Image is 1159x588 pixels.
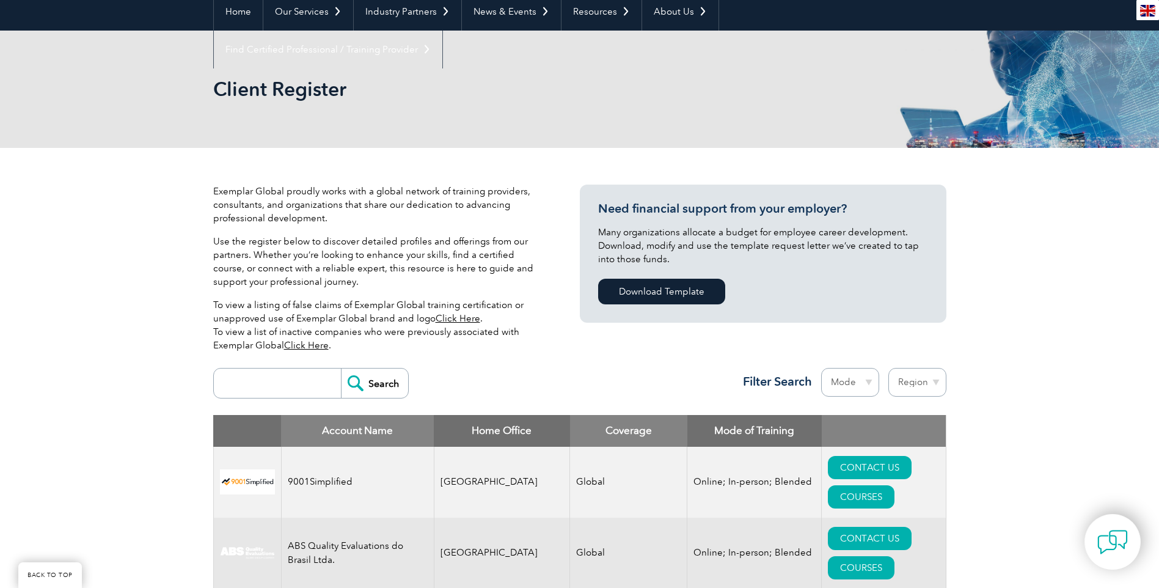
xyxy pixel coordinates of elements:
img: contact-chat.png [1097,527,1128,557]
td: Global [570,447,687,518]
p: Use the register below to discover detailed profiles and offerings from our partners. Whether you... [213,235,543,288]
th: Coverage: activate to sort column ascending [570,415,687,447]
img: en [1140,5,1155,17]
a: Find Certified Professional / Training Provider [214,31,442,68]
input: Search [341,369,408,398]
th: Home Office: activate to sort column ascending [434,415,570,447]
a: Click Here [436,313,480,324]
p: Exemplar Global proudly works with a global network of training providers, consultants, and organ... [213,185,543,225]
td: Online; In-person; Blended [687,447,822,518]
th: Account Name: activate to sort column descending [281,415,434,447]
a: Click Here [284,340,329,351]
a: COURSES [828,556,894,579]
td: [GEOGRAPHIC_DATA] [434,447,570,518]
a: COURSES [828,485,894,509]
a: CONTACT US [828,527,912,550]
h3: Filter Search [736,374,812,389]
img: c92924ac-d9bc-ea11-a814-000d3a79823d-logo.jpg [220,546,275,560]
p: Many organizations allocate a budget for employee career development. Download, modify and use th... [598,226,928,266]
td: 9001Simplified [281,447,434,518]
th: Mode of Training: activate to sort column ascending [687,415,822,447]
img: 37c9c059-616f-eb11-a812-002248153038-logo.png [220,469,275,494]
h2: Client Register [213,79,726,99]
h3: Need financial support from your employer? [598,201,928,216]
a: Download Template [598,279,725,304]
p: To view a listing of false claims of Exemplar Global training certification or unapproved use of ... [213,298,543,352]
th: : activate to sort column ascending [822,415,946,447]
a: CONTACT US [828,456,912,479]
a: BACK TO TOP [18,562,82,588]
